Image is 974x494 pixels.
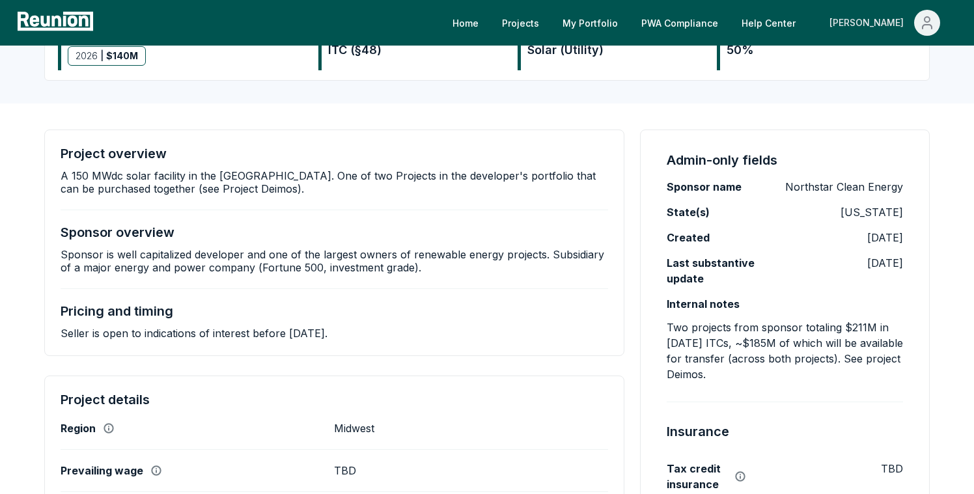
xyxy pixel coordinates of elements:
label: Sponsor name [667,179,742,195]
label: Tax credit insurance [667,461,727,492]
p: TBD [334,464,356,477]
label: State(s) [667,204,710,220]
a: PWA Compliance [631,10,729,36]
p: A 150 MWdc solar facility in the [GEOGRAPHIC_DATA]. One of two Projects in the developer's portfo... [61,169,608,195]
nav: Main [442,10,961,36]
span: 2026 [76,47,98,65]
p: Northstar Clean Energy [785,179,903,195]
label: Created [667,230,710,245]
label: Prevailing wage [61,464,143,477]
p: Two projects from sponsor totaling $211M in [DATE] ITCs, ~$185M of which will be available for tr... [667,320,903,382]
h4: Insurance [667,422,729,441]
h4: Pricing and timing [61,303,173,319]
label: Internal notes [667,296,740,312]
a: Projects [492,10,550,36]
p: [DATE] [867,230,903,245]
label: Region [61,422,96,435]
p: Seller is open to indications of interest before [DATE]. [61,327,327,340]
span: | [100,47,104,65]
h4: Sponsor overview [61,225,174,240]
button: [PERSON_NAME] [819,10,951,36]
h4: Admin-only fields [667,151,777,169]
h4: Project details [61,392,608,407]
div: [PERSON_NAME] [829,10,909,36]
p: Sponsor is well capitalized developer and one of the largest owners of renewable energy projects.... [61,248,608,274]
label: Last substantive update [667,255,785,286]
div: 50% [727,41,902,59]
p: [US_STATE] [841,204,903,220]
h4: Project overview [61,146,167,161]
p: TBD [881,461,903,476]
span: $ 140M [106,47,138,65]
a: My Portfolio [552,10,628,36]
a: Help Center [731,10,806,36]
a: Home [442,10,489,36]
p: Midwest [334,422,374,435]
div: Solar (Utility) [527,41,703,59]
p: [DATE] [867,255,903,271]
div: ITC (§48) [328,41,504,59]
